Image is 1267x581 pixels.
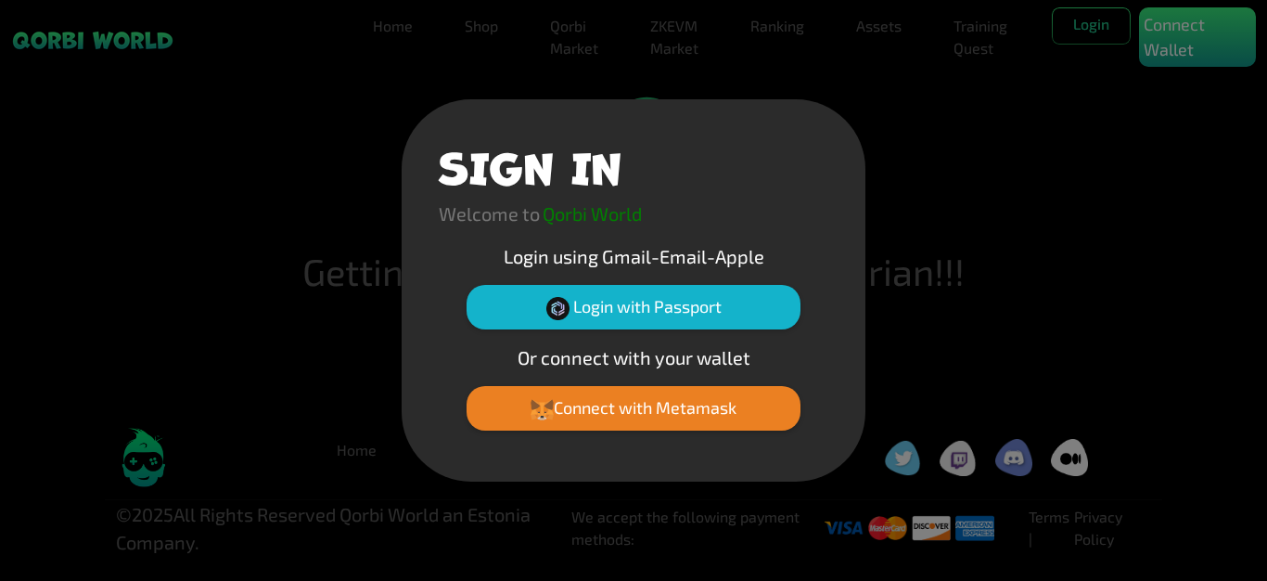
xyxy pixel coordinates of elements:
[439,136,621,192] h1: SIGN IN
[439,242,828,270] p: Login using Gmail-Email-Apple
[543,200,642,227] p: Qorbi World
[467,386,800,431] button: Connect with Metamask
[439,200,540,227] p: Welcome to
[467,285,800,329] button: Login with Passport
[546,297,570,320] img: Passport Logo
[439,343,828,371] p: Or connect with your wallet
